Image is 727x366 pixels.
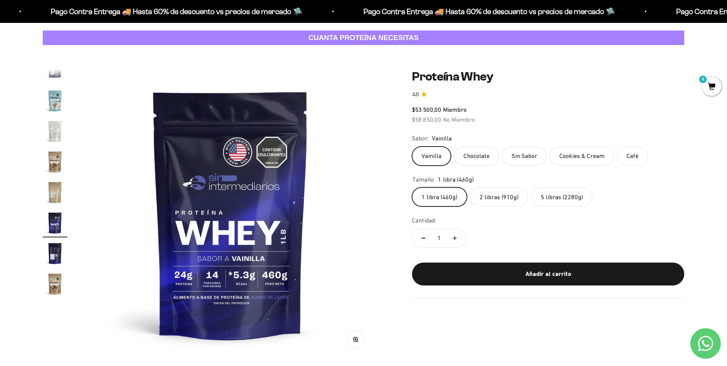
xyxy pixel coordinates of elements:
div: Un mejor precio [9,97,158,111]
p: Pago Contra Entrega 🚚 Hasta 60% de descuento vs precios de mercado 🛸 [363,5,614,18]
legend: Sabor: [412,134,429,143]
span: 4.8 [412,90,419,99]
p: ¿Qué te haría sentir más seguro de comprar este producto? [9,12,158,30]
div: Más información sobre los ingredientes [9,36,158,50]
strong: CUANTA PROTEÍNA NECESITAS [309,34,419,42]
button: Ir al artículo 19 [43,241,67,268]
p: Pago Contra Entrega 🚚 Hasta 60% de descuento vs precios de mercado 🛸 [50,5,302,18]
button: Ir al artículo 16 [43,150,67,176]
a: CUANTA PROTEÍNA NECESITAS [43,31,684,45]
button: Ir al artículo 20 [43,272,67,298]
button: Ir al artículo 18 [43,211,67,237]
img: Proteína Whey [43,119,67,143]
button: Ir al artículo 14 [43,89,67,115]
label: Cantidad: [412,216,436,226]
a: 4.84.8 de 5.0 estrellas [412,90,684,99]
div: Reseñas de otros clientes [9,52,158,65]
img: Proteína Whey [43,272,67,296]
span: Miembro [443,106,467,113]
span: $53.500,00 [412,106,441,113]
a: 0 [702,83,721,91]
img: Proteína Whey [43,211,67,235]
span: No Miembro [443,116,475,123]
button: Enviar [124,114,158,127]
button: Añadir al carrito [412,263,684,285]
span: 1 libra (460g) [438,175,474,185]
img: Proteína Whey [43,241,67,266]
div: Una promoción especial [9,67,158,80]
img: Proteína Whey [43,180,67,205]
span: Vainilla [432,134,452,143]
img: Proteína Whey [43,150,67,174]
button: Ir al artículo 15 [43,119,67,146]
img: Proteína Whey [43,58,67,82]
legend: Tamaño: [412,175,435,185]
img: Proteína Whey [43,89,67,113]
button: Ir al artículo 13 [43,58,67,85]
img: Proteína Whey [86,69,375,359]
div: Añadir al carrito [427,269,669,279]
mark: 0 [698,75,708,84]
h1: Proteína Whey [412,69,684,84]
button: Aumentar cantidad [444,229,466,247]
span: Enviar [125,114,157,127]
div: Un video del producto [9,82,158,95]
span: $58.850,00 [412,116,441,123]
button: Reducir cantidad [412,229,435,247]
button: Ir al artículo 17 [43,180,67,207]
